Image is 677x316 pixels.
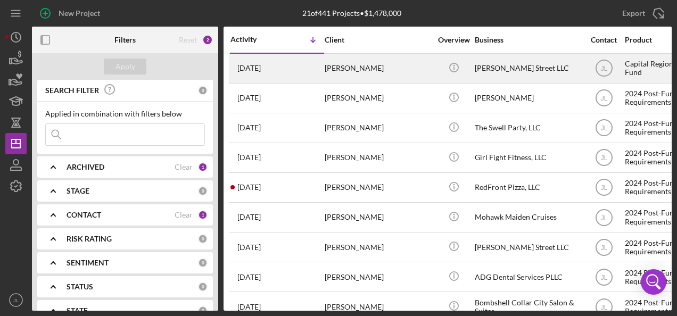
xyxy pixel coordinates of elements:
[202,35,213,45] div: 2
[198,306,208,315] div: 0
[67,187,89,195] b: STAGE
[325,144,431,172] div: [PERSON_NAME]
[325,54,431,82] div: [PERSON_NAME]
[45,86,99,95] b: SEARCH FILTER
[641,269,666,295] div: Open Intercom Messenger
[600,273,607,281] text: JL
[237,123,261,132] time: 2025-08-14 17:52
[325,84,431,112] div: [PERSON_NAME]
[325,233,431,261] div: [PERSON_NAME]
[104,59,146,74] button: Apply
[475,84,581,112] div: [PERSON_NAME]
[198,210,208,220] div: 1
[325,36,431,44] div: Client
[600,95,607,102] text: JL
[237,303,261,311] time: 2025-08-04 11:02
[475,114,581,142] div: The Swell Party, LLC
[198,282,208,292] div: 0
[302,9,401,18] div: 21 of 441 Projects • $1,478,000
[600,214,607,221] text: JL
[600,65,607,72] text: JL
[59,3,100,24] div: New Project
[237,64,261,72] time: 2025-08-15 11:50
[622,3,645,24] div: Export
[237,94,261,102] time: 2025-08-14 19:12
[198,258,208,268] div: 0
[325,173,431,202] div: [PERSON_NAME]
[584,36,624,44] div: Contact
[600,124,607,132] text: JL
[198,234,208,244] div: 0
[67,235,112,243] b: RISK RATING
[32,3,111,24] button: New Project
[175,211,193,219] div: Clear
[475,54,581,82] div: [PERSON_NAME] Street LLC
[475,233,581,261] div: [PERSON_NAME] Street LLC
[237,183,261,192] time: 2025-08-11 12:20
[612,3,672,24] button: Export
[600,184,607,192] text: JL
[115,59,135,74] div: Apply
[600,244,607,251] text: JL
[198,162,208,172] div: 1
[475,263,581,291] div: ADG Dental Services PLLC
[230,35,277,44] div: Activity
[475,173,581,202] div: RedFront Pizza, LLC
[45,110,205,118] div: Applied in combination with filters below
[600,154,607,162] text: JL
[600,303,607,311] text: JL
[325,114,431,142] div: [PERSON_NAME]
[198,86,208,95] div: 0
[198,186,208,196] div: 0
[434,36,474,44] div: Overview
[67,163,104,171] b: ARCHIVED
[175,163,193,171] div: Clear
[5,289,27,311] button: JL
[237,213,261,221] time: 2025-08-08 18:12
[475,203,581,231] div: Mohawk Maiden Cruises
[237,273,261,281] time: 2025-08-04 13:26
[114,36,136,44] b: Filters
[179,36,197,44] div: Reset
[67,259,109,267] b: SENTIMENT
[67,211,101,219] b: CONTACT
[13,297,19,303] text: JL
[67,306,88,315] b: STATE
[325,203,431,231] div: [PERSON_NAME]
[475,36,581,44] div: Business
[237,153,261,162] time: 2025-08-11 19:44
[237,243,261,252] time: 2025-08-05 18:13
[475,144,581,172] div: Girl Fight Fitness, LLC
[325,263,431,291] div: [PERSON_NAME]
[67,282,93,291] b: STATUS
